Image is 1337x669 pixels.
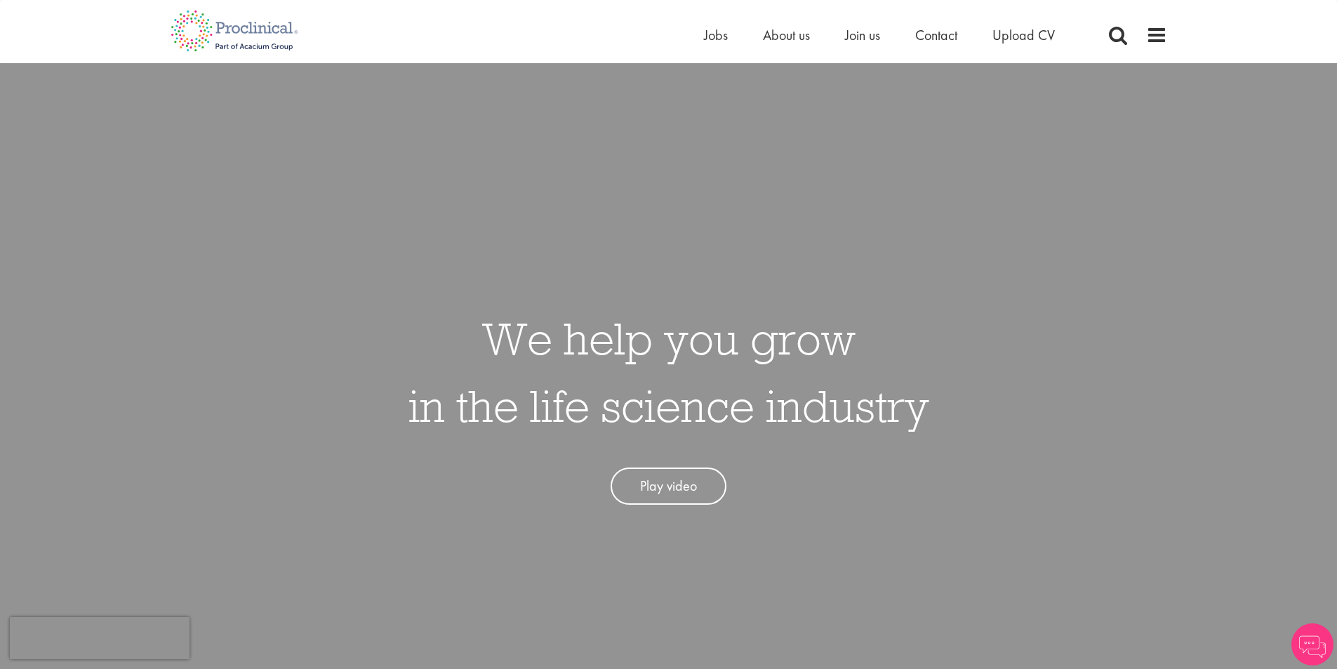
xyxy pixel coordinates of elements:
img: Chatbot [1291,623,1333,665]
a: Upload CV [992,26,1055,44]
h1: We help you grow in the life science industry [408,305,929,439]
a: Jobs [704,26,728,44]
a: Play video [611,468,726,505]
a: Join us [845,26,880,44]
a: About us [763,26,810,44]
a: Contact [915,26,957,44]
